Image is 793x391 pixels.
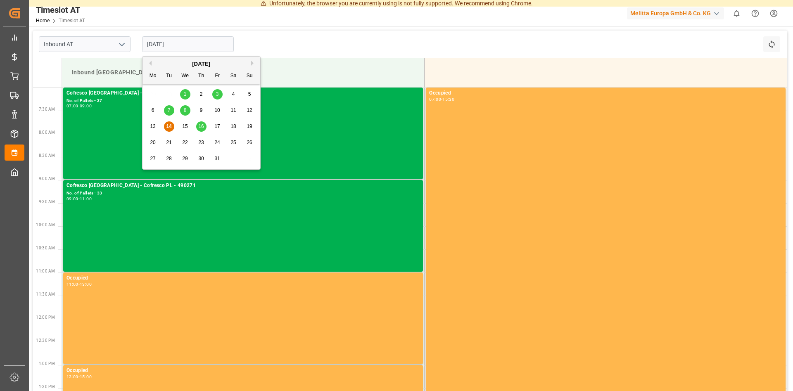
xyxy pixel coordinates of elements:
div: Choose Thursday, October 30th, 2025 [196,154,207,164]
span: 10:30 AM [36,246,55,250]
span: 11:00 AM [36,269,55,273]
div: Occupied [429,89,782,97]
div: 13:00 [80,282,92,286]
span: 30 [198,156,204,161]
div: Inbound [GEOGRAPHIC_DATA] [69,65,418,80]
div: No. of Pallets - 33 [66,190,420,197]
div: 11:00 [80,197,92,201]
span: 14 [166,123,171,129]
button: Melitta Europa GmbH & Co. KG [627,5,727,21]
div: Choose Saturday, October 11th, 2025 [228,105,239,116]
div: - [441,97,442,101]
div: - [78,375,80,379]
span: 18 [230,123,236,129]
button: Next Month [251,61,256,66]
span: 2 [200,91,203,97]
div: Choose Friday, October 24th, 2025 [212,137,223,148]
span: 16 [198,123,204,129]
div: Choose Sunday, October 19th, 2025 [245,121,255,132]
div: Choose Tuesday, October 21st, 2025 [164,137,174,148]
span: 28 [166,156,171,161]
div: Choose Saturday, October 18th, 2025 [228,121,239,132]
div: 11:00 [66,282,78,286]
div: Fr [212,71,223,81]
div: 07:00 [429,97,441,101]
span: 6 [152,107,154,113]
button: show 0 new notifications [727,4,746,23]
div: Choose Monday, October 13th, 2025 [148,121,158,132]
span: 29 [182,156,188,161]
span: 31 [214,156,220,161]
button: Previous Month [147,61,152,66]
div: Sa [228,71,239,81]
span: 9:30 AM [39,199,55,204]
div: [DATE] [142,60,260,68]
div: Choose Wednesday, October 1st, 2025 [180,89,190,100]
div: Choose Saturday, October 4th, 2025 [228,89,239,100]
span: 7 [168,107,171,113]
div: Choose Monday, October 6th, 2025 [148,105,158,116]
div: 13:00 [66,375,78,379]
div: Choose Friday, October 17th, 2025 [212,121,223,132]
span: 8 [184,107,187,113]
div: Su [245,71,255,81]
span: 12:00 PM [36,315,55,320]
div: Choose Tuesday, October 14th, 2025 [164,121,174,132]
div: Choose Wednesday, October 22nd, 2025 [180,137,190,148]
div: Mo [148,71,158,81]
div: 15:00 [80,375,92,379]
div: - [78,197,80,201]
span: 20 [150,140,155,145]
div: 07:00 [66,104,78,108]
div: Cofresco [GEOGRAPHIC_DATA] - Cofresco PL - 490196 [66,89,420,97]
span: 1:30 PM [39,384,55,389]
button: Help Center [746,4,765,23]
div: Choose Sunday, October 5th, 2025 [245,89,255,100]
div: Choose Friday, October 3rd, 2025 [212,89,223,100]
div: Melitta Europa GmbH & Co. KG [627,7,724,19]
div: Tu [164,71,174,81]
span: 12 [247,107,252,113]
div: Choose Thursday, October 2nd, 2025 [196,89,207,100]
div: No. of Pallets - 37 [66,97,420,104]
div: Choose Wednesday, October 15th, 2025 [180,121,190,132]
div: Choose Wednesday, October 8th, 2025 [180,105,190,116]
span: 25 [230,140,236,145]
span: 23 [198,140,204,145]
span: 10 [214,107,220,113]
span: 3 [216,91,219,97]
div: Choose Tuesday, October 28th, 2025 [164,154,174,164]
div: Choose Saturday, October 25th, 2025 [228,137,239,148]
a: Home [36,18,50,24]
div: Choose Thursday, October 23rd, 2025 [196,137,207,148]
div: Choose Friday, October 10th, 2025 [212,105,223,116]
div: Occupied [66,367,420,375]
button: open menu [115,38,128,51]
span: 27 [150,156,155,161]
span: 5 [248,91,251,97]
span: 1 [184,91,187,97]
span: 24 [214,140,220,145]
div: We [180,71,190,81]
div: 15:30 [442,97,454,101]
span: 11 [230,107,236,113]
div: 09:00 [80,104,92,108]
span: 12:30 PM [36,338,55,343]
div: Occupied [66,274,420,282]
div: Choose Wednesday, October 29th, 2025 [180,154,190,164]
div: Choose Sunday, October 26th, 2025 [245,137,255,148]
div: Choose Thursday, October 9th, 2025 [196,105,207,116]
span: 19 [247,123,252,129]
div: - [78,104,80,108]
input: DD.MM.YYYY [142,36,234,52]
span: 26 [247,140,252,145]
span: 13 [150,123,155,129]
span: 11:30 AM [36,292,55,296]
span: 15 [182,123,188,129]
span: 17 [214,123,220,129]
div: Choose Thursday, October 16th, 2025 [196,121,207,132]
span: 8:30 AM [39,153,55,158]
div: Choose Friday, October 31st, 2025 [212,154,223,164]
div: Choose Monday, October 20th, 2025 [148,137,158,148]
span: 1:00 PM [39,361,55,366]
